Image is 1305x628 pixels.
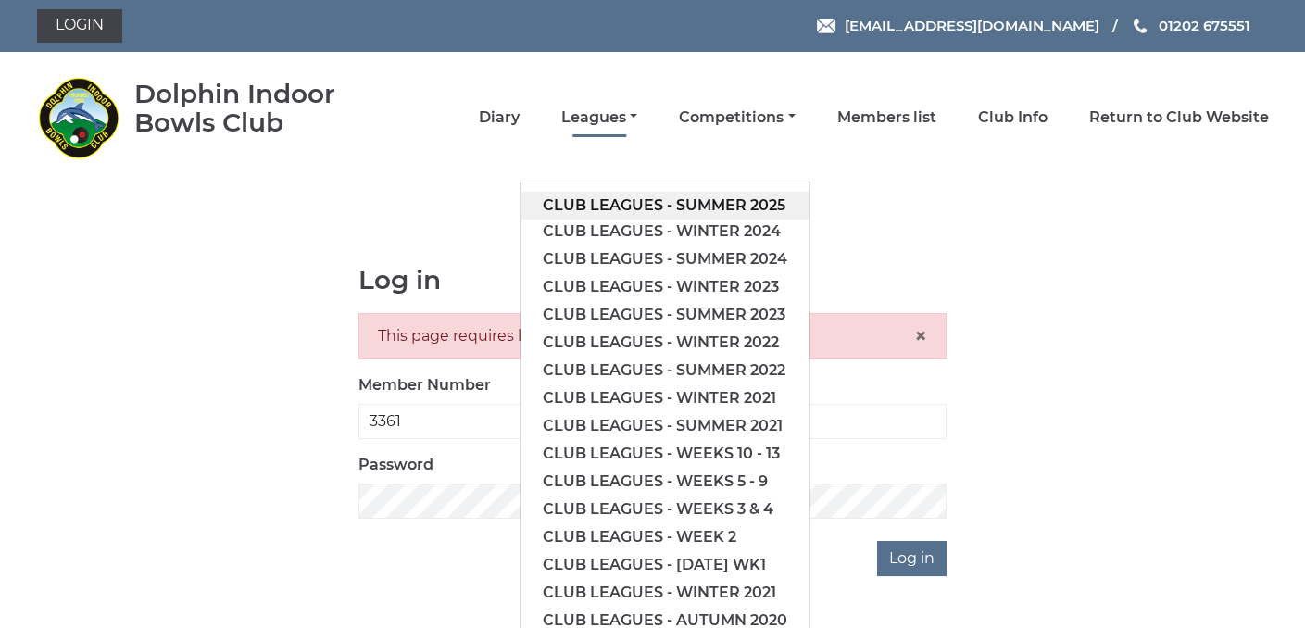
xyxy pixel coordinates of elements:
input: Log in [877,541,947,576]
a: Club leagues - Weeks 5 - 9 [521,468,809,496]
a: Club leagues - Summer 2024 [521,245,809,273]
button: Close [914,325,927,347]
a: Email [EMAIL_ADDRESS][DOMAIN_NAME] [817,15,1098,36]
img: Phone us [1134,19,1147,33]
a: Club leagues - Week 2 [521,523,809,551]
a: Club leagues - Weeks 3 & 4 [521,496,809,523]
a: Return to Club Website [1089,107,1269,128]
a: Club leagues - Winter 2024 [521,218,809,245]
img: Dolphin Indoor Bowls Club [37,76,120,159]
div: This page requires log in. [358,313,947,359]
h1: Log in [358,266,947,295]
a: Club leagues - Summer 2023 [521,301,809,329]
a: Login [37,9,122,43]
div: Dolphin Indoor Bowls Club [134,80,389,137]
span: [EMAIL_ADDRESS][DOMAIN_NAME] [844,17,1098,34]
label: Password [358,454,433,476]
a: Club leagues - Weeks 10 - 13 [521,440,809,468]
a: Club leagues - Summer 2021 [521,412,809,440]
a: Club leagues - Summer 2022 [521,357,809,384]
a: Club leagues - Winter 2021 [521,384,809,412]
a: Club leagues - Summer 2025 [521,192,809,220]
img: Email [817,19,835,33]
a: Phone us 01202 675551 [1131,15,1249,36]
a: Club leagues - Winter 2021 [521,579,809,607]
a: Leagues [561,107,637,128]
a: Club leagues - Winter 2023 [521,273,809,301]
a: Members list [837,107,936,128]
a: Competitions [679,107,795,128]
span: 01202 675551 [1158,17,1249,34]
a: Club Info [978,107,1048,128]
a: Club leagues - [DATE] wk1 [521,551,809,579]
label: Member Number [358,374,491,396]
a: Diary [479,107,520,128]
a: Club leagues - Winter 2022 [521,329,809,357]
span: × [914,322,927,349]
